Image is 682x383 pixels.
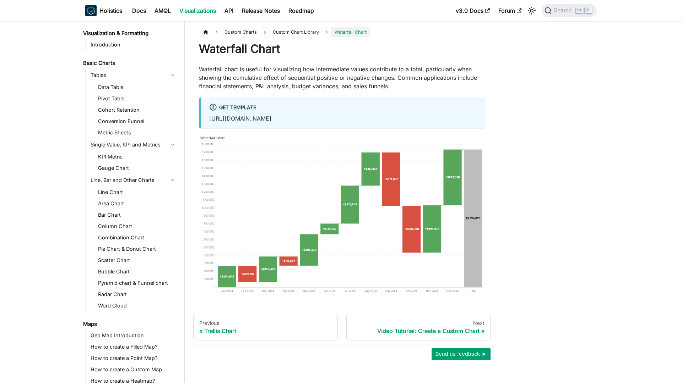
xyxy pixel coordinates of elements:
nav: Breadcrumbs [199,27,485,37]
a: NextVideo Tutorial: Create a Custom Chart [346,314,491,341]
a: [URL][DOMAIN_NAME] [209,115,271,122]
a: Area Chart [96,199,178,209]
a: Bubble Chart [96,267,178,277]
a: Geo Map Introduction [88,331,178,340]
span: Custom Charts [221,27,260,37]
span: Custom Chart Library [273,29,319,35]
a: Docs [128,5,150,16]
a: Visualization & Formatting [81,28,178,38]
a: Tables [88,70,178,81]
a: Cohort Retention [96,105,178,115]
a: How to create a Custom Map [88,365,178,374]
a: Maps [81,319,178,329]
a: KPI Metric [96,152,178,162]
a: Roadmap [284,5,318,16]
a: Line Chart [96,187,178,197]
a: Home page [199,27,212,37]
b: Holistics [99,6,122,15]
a: Conversion Funnel [96,116,178,126]
div: Next [352,320,485,326]
img: reporting-waterfall-chart-thumbnail [199,134,485,295]
a: Line, Bar and Other Charts [88,174,178,186]
a: Custom Chart Library [269,27,323,37]
a: Pivot Table [96,94,178,104]
button: Switch between dark and light mode (currently light mode) [526,5,537,16]
a: API [220,5,238,16]
a: AMQL [150,5,175,16]
a: Forum [494,5,526,16]
kbd: K [585,7,592,13]
a: Gauge Chart [96,163,178,173]
a: Introduction [88,40,178,50]
a: Basic Charts [81,58,178,68]
a: Pyramid chart & Funnel chart [96,278,178,288]
div: Video Tutorial: Create a Custom Chart [352,327,485,334]
a: Combination Chart [96,233,178,243]
button: Send us feedback ► [432,348,491,360]
a: How to create a Point Map? [88,353,178,363]
p: Waterfall chart is useful for visualizing how intermediate values contribute to a total, particul... [199,65,485,90]
div: Get Template [209,103,476,112]
a: Column Chart [96,221,178,231]
a: HolisticsHolistics [85,5,122,16]
a: Data Table [96,82,178,92]
div: Previous [199,320,332,326]
a: Word Cloud [96,301,178,311]
a: v3.0 Docs [451,5,494,16]
h1: Waterfall Chart [199,42,485,56]
span: Send us feedback ► [435,349,487,359]
span: Waterfall Chart [331,27,370,37]
a: Radar Chart [96,289,178,299]
a: Visualizations [175,5,220,16]
a: Single Value, KPI and Metrics [88,139,178,150]
a: Metric Sheets [96,128,178,138]
img: Holistics [85,5,97,16]
span: Search [552,7,576,14]
a: PreviousTrellis Chart [193,314,338,341]
nav: Docs sidebar [78,21,185,383]
a: Scatter Chart [96,255,178,265]
nav: Docs pages [193,314,491,341]
a: Pie Chart & Donut Chart [96,244,178,254]
a: Release Notes [238,5,284,16]
button: Search (Ctrl+K) [542,4,597,17]
a: How to create a Filled Map? [88,342,178,352]
div: Trellis Chart [199,327,332,334]
a: Bar Chart [96,210,178,220]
